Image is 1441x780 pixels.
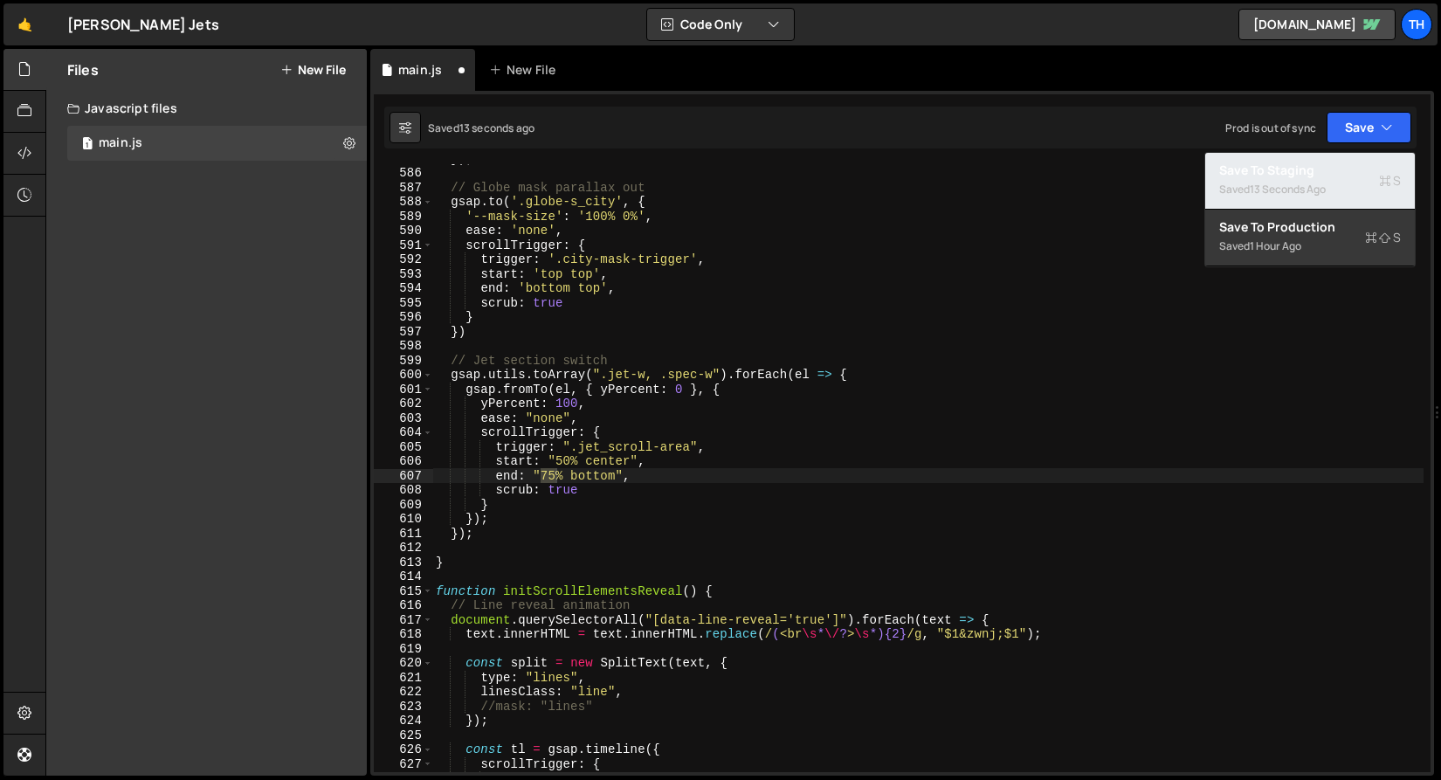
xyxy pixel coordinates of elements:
div: New File [489,61,562,79]
div: main.js [99,135,142,151]
div: 619 [374,642,433,657]
div: [PERSON_NAME] Jets [67,14,219,35]
div: 13 seconds ago [1250,182,1326,197]
div: Saved [1219,179,1401,200]
div: 594 [374,281,433,296]
span: 1 [82,138,93,152]
div: Javascript files [46,91,367,126]
div: 626 [374,742,433,757]
div: 621 [374,671,433,686]
div: 592 [374,252,433,267]
div: Save to Staging [1219,162,1401,179]
div: 607 [374,469,433,484]
div: 589 [374,210,433,224]
div: main.js [398,61,442,79]
div: 608 [374,483,433,498]
div: 611 [374,527,433,542]
div: Saved [428,121,534,135]
a: Th [1401,9,1432,40]
div: 596 [374,310,433,325]
div: 614 [374,569,433,584]
div: 602 [374,397,433,411]
div: 601 [374,383,433,397]
div: 605 [374,440,433,455]
div: 623 [374,700,433,714]
div: Saved [1219,236,1401,257]
a: [DOMAIN_NAME] [1238,9,1396,40]
span: S [1379,172,1401,190]
div: 597 [374,325,433,340]
button: Save [1327,112,1411,143]
div: 595 [374,296,433,311]
div: 586 [374,166,433,181]
div: 591 [374,238,433,253]
div: 13 seconds ago [459,121,534,135]
div: Save to Production [1219,218,1401,236]
a: 🤙 [3,3,46,45]
button: Save to StagingS Saved13 seconds ago [1205,153,1415,210]
div: 624 [374,714,433,728]
div: 606 [374,454,433,469]
div: 622 [374,685,433,700]
div: 598 [374,339,433,354]
div: Prod is out of sync [1225,121,1316,135]
h2: Files [67,60,99,79]
div: 604 [374,425,433,440]
div: 593 [374,267,433,282]
button: New File [280,63,346,77]
div: 615 [374,584,433,599]
div: 627 [374,757,433,772]
div: 618 [374,627,433,642]
button: Code Only [647,9,794,40]
div: 603 [374,411,433,426]
div: 599 [374,354,433,369]
div: 590 [374,224,433,238]
div: 612 [374,541,433,556]
span: S [1365,229,1401,246]
div: 16759/45776.js [67,126,367,161]
div: 587 [374,181,433,196]
div: 588 [374,195,433,210]
div: 609 [374,498,433,513]
div: 625 [374,728,433,743]
div: 616 [374,598,433,613]
button: Save to ProductionS Saved1 hour ago [1205,210,1415,266]
div: 600 [374,368,433,383]
div: 617 [374,613,433,628]
div: 1 hour ago [1250,238,1301,253]
div: 613 [374,556,433,570]
div: 620 [374,656,433,671]
div: 610 [374,512,433,527]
